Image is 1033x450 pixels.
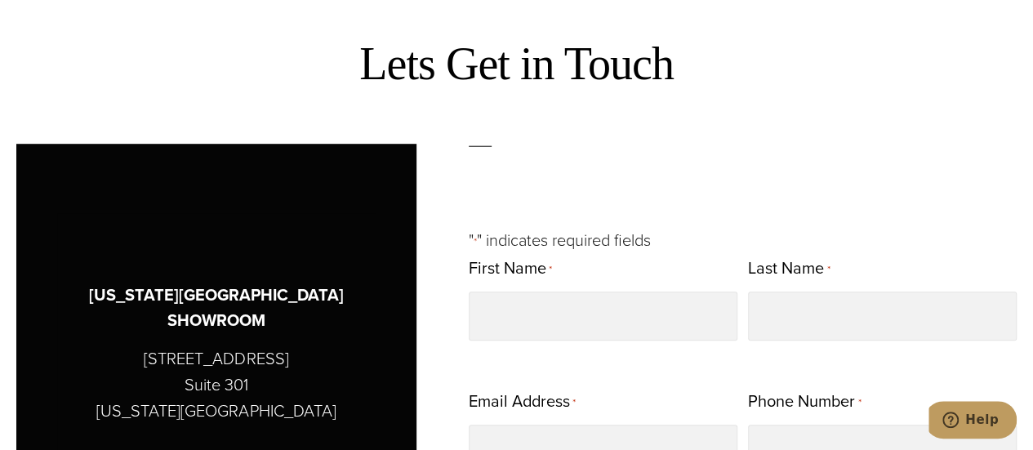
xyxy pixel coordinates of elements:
label: Phone Number [748,386,861,418]
h3: [US_STATE][GEOGRAPHIC_DATA] SHOWROOM [57,283,376,333]
label: Email Address [469,386,576,418]
label: First Name [469,253,552,285]
p: [STREET_ADDRESS] Suite 301 [US_STATE][GEOGRAPHIC_DATA] [96,345,336,424]
label: Last Name [748,253,830,285]
iframe: Opens a widget where you can chat to one of our agents [928,401,1017,442]
p: " " indicates required fields [469,227,1017,253]
h2: Lets Get in Touch [16,37,1017,91]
